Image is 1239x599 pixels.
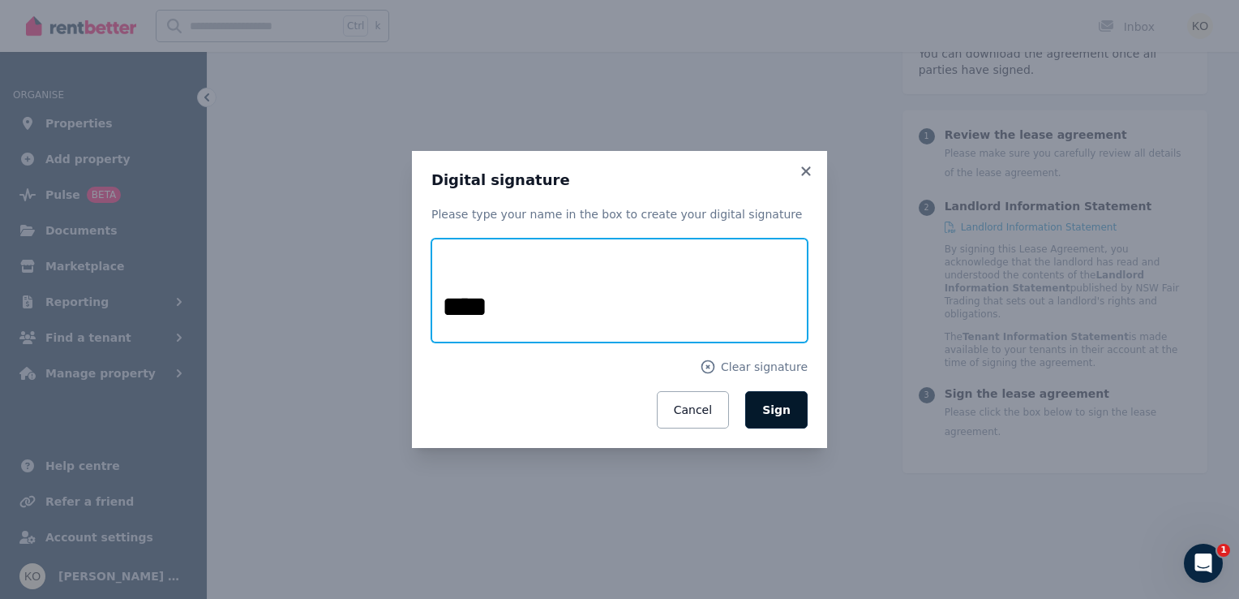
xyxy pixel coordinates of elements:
button: Sign [745,391,808,429]
iframe: Intercom live chat [1184,544,1223,583]
button: Cancel [657,391,729,429]
span: Sign [762,403,791,416]
span: 1 [1217,544,1230,557]
span: Clear signature [721,359,808,375]
h3: Digital signature [431,170,808,190]
p: Please type your name in the box to create your digital signature [431,206,808,222]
